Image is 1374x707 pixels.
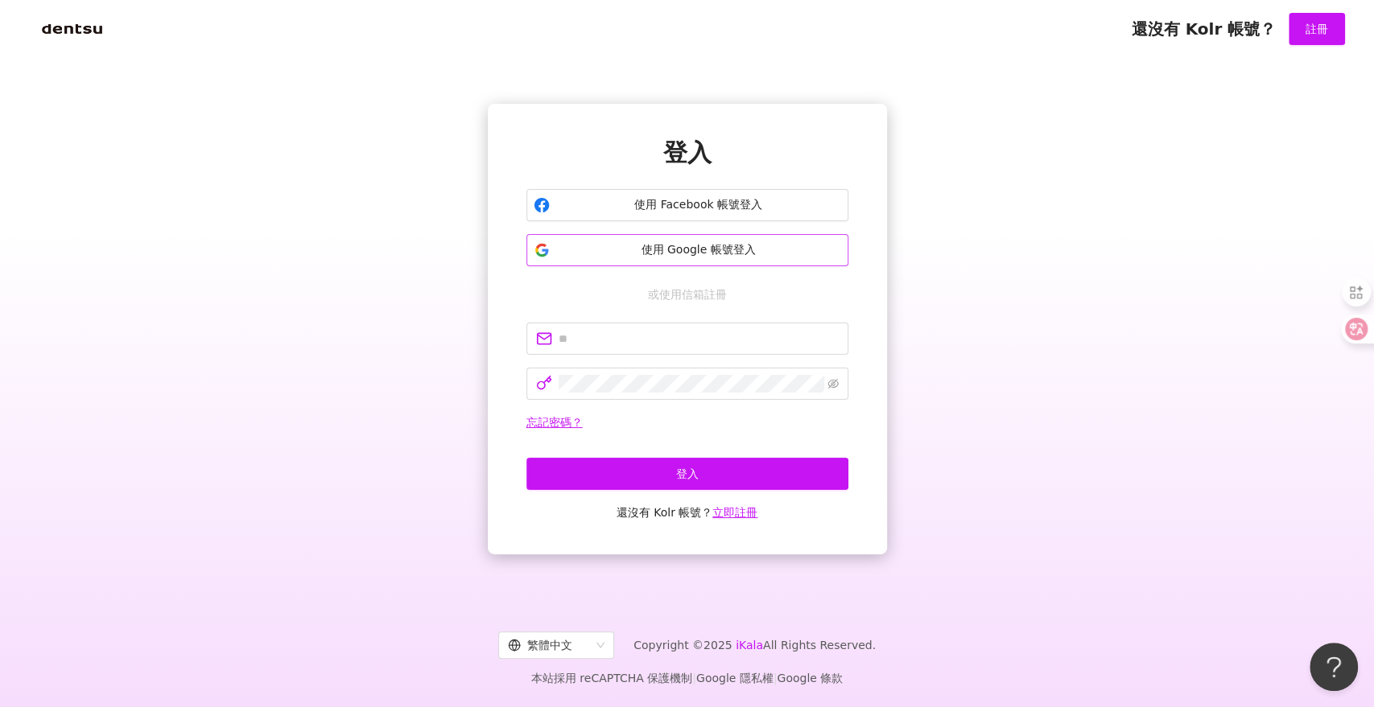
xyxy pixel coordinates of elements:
a: Google 隱私權 [696,672,774,684]
iframe: Help Scout Beacon - Open [1310,643,1358,691]
span: Copyright © 2025 All Rights Reserved. [633,635,876,655]
div: 繁體中文 [508,632,590,658]
span: 註冊 [1306,23,1328,35]
img: logo [29,13,115,45]
button: 登入 [526,458,848,490]
span: 還沒有 Kolr 帳號？ [1131,19,1276,39]
a: Google 條款 [777,672,843,684]
span: 使用 Facebook 帳號登入 [556,197,841,213]
span: | [774,672,778,684]
button: 使用 Google 帳號登入 [526,234,848,266]
span: 使用 Google 帳號登入 [556,242,841,258]
a: 忘記密碼？ [526,416,583,429]
span: 登入 [676,467,699,480]
button: 使用 Facebook 帳號登入 [526,189,848,221]
span: | [692,672,696,684]
span: 登入 [663,138,712,166]
a: iKala [736,639,763,652]
button: 註冊 [1289,13,1345,45]
span: eye-invisible [827,378,839,389]
a: 立即註冊 [712,506,757,519]
span: 還沒有 Kolr 帳號？ [617,503,758,522]
span: 或使用信箱註冊 [637,286,738,303]
span: 本站採用 reCAPTCHA 保護機制 [531,668,843,688]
